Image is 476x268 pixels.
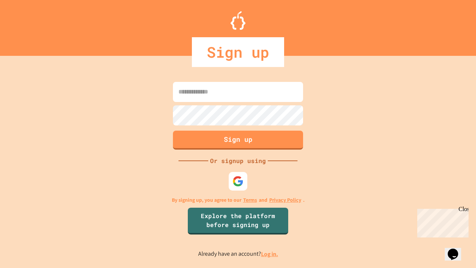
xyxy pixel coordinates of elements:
[3,3,51,47] div: Chat with us now!Close
[208,156,268,165] div: Or signup using
[231,11,245,30] img: Logo.svg
[445,238,469,261] iframe: chat widget
[243,196,257,204] a: Terms
[172,196,305,204] p: By signing up, you agree to our and .
[198,249,278,259] p: Already have an account?
[188,208,288,234] a: Explore the platform before signing up
[269,196,301,204] a: Privacy Policy
[414,206,469,237] iframe: chat widget
[261,250,278,258] a: Log in.
[192,37,284,67] div: Sign up
[173,131,303,150] button: Sign up
[232,176,244,187] img: google-icon.svg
